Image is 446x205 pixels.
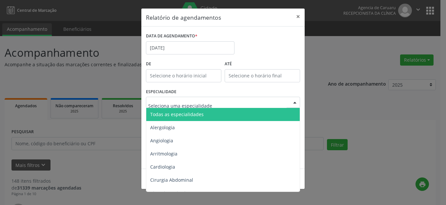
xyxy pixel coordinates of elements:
h5: Relatório de agendamentos [146,13,221,22]
span: Todas as especialidades [150,111,204,117]
span: Arritmologia [150,151,177,157]
label: ATÉ [225,59,300,69]
input: Selecione uma data ou intervalo [146,41,234,54]
label: ESPECIALIDADE [146,87,176,97]
span: Alergologia [150,124,175,131]
label: De [146,59,221,69]
span: Cardiologia [150,164,175,170]
input: Seleciona uma especialidade [148,99,287,112]
span: Angiologia [150,137,173,144]
span: Cirurgia Abdominal [150,177,193,183]
label: DATA DE AGENDAMENTO [146,31,197,41]
span: Cirurgia Bariatrica [150,190,191,196]
input: Selecione o horário inicial [146,69,221,82]
input: Selecione o horário final [225,69,300,82]
button: Close [292,9,305,25]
